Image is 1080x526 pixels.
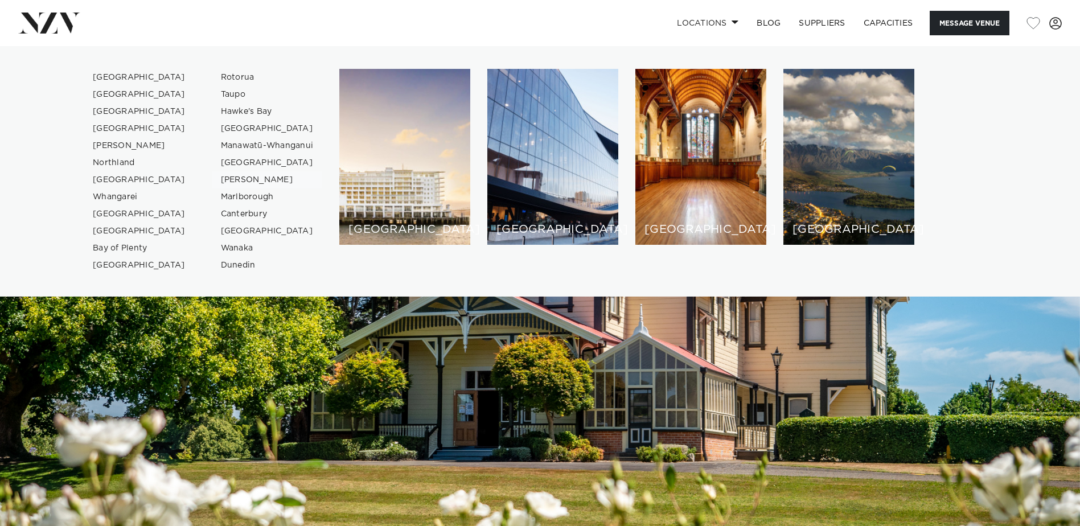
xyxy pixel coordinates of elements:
[212,86,323,103] a: Taupo
[212,120,323,137] a: [GEOGRAPHIC_DATA]
[84,223,195,240] a: [GEOGRAPHIC_DATA]
[790,11,854,35] a: SUPPLIERS
[212,154,323,171] a: [GEOGRAPHIC_DATA]
[18,13,80,33] img: nzv-logo.png
[487,69,618,245] a: Wellington venues [GEOGRAPHIC_DATA]
[496,224,609,236] h6: [GEOGRAPHIC_DATA]
[212,69,323,86] a: Rotorua
[212,206,323,223] a: Canterbury
[212,257,323,274] a: Dunedin
[930,11,1009,35] button: Message Venue
[84,137,195,154] a: [PERSON_NAME]
[84,103,195,120] a: [GEOGRAPHIC_DATA]
[84,120,195,137] a: [GEOGRAPHIC_DATA]
[84,240,195,257] a: Bay of Plenty
[84,206,195,223] a: [GEOGRAPHIC_DATA]
[84,257,195,274] a: [GEOGRAPHIC_DATA]
[635,69,766,245] a: Christchurch venues [GEOGRAPHIC_DATA]
[644,224,757,236] h6: [GEOGRAPHIC_DATA]
[84,188,195,206] a: Whangarei
[84,69,195,86] a: [GEOGRAPHIC_DATA]
[84,86,195,103] a: [GEOGRAPHIC_DATA]
[84,171,195,188] a: [GEOGRAPHIC_DATA]
[212,240,323,257] a: Wanaka
[84,154,195,171] a: Northland
[855,11,922,35] a: Capacities
[212,171,323,188] a: [PERSON_NAME]
[748,11,790,35] a: BLOG
[348,224,461,236] h6: [GEOGRAPHIC_DATA]
[212,137,323,154] a: Manawatū-Whanganui
[792,224,905,236] h6: [GEOGRAPHIC_DATA]
[339,69,470,245] a: Auckland venues [GEOGRAPHIC_DATA]
[783,69,914,245] a: Queenstown venues [GEOGRAPHIC_DATA]
[212,188,323,206] a: Marlborough
[668,11,748,35] a: Locations
[212,103,323,120] a: Hawke's Bay
[212,223,323,240] a: [GEOGRAPHIC_DATA]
